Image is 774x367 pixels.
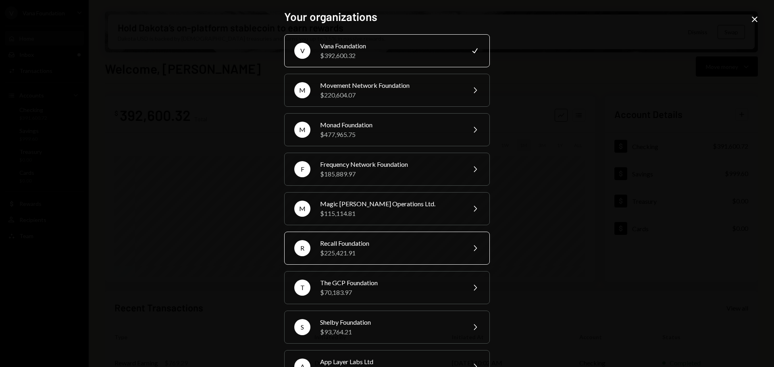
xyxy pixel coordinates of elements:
[320,288,460,297] div: $70,183.97
[320,357,460,367] div: App Layer Labs Ltd
[294,122,310,138] div: M
[320,130,460,139] div: $477,965.75
[320,81,460,90] div: Movement Network Foundation
[320,160,460,169] div: Frequency Network Foundation
[320,327,460,337] div: $93,764.21
[284,9,490,25] h2: Your organizations
[294,201,310,217] div: M
[294,43,310,59] div: V
[320,169,460,179] div: $185,889.97
[320,278,460,288] div: The GCP Foundation
[294,240,310,256] div: R
[320,90,460,100] div: $220,604.07
[320,51,460,60] div: $392,600.32
[294,280,310,296] div: T
[320,120,460,130] div: Monad Foundation
[320,317,460,327] div: Shelby Foundation
[284,153,490,186] button: FFrequency Network Foundation$185,889.97
[294,161,310,177] div: F
[320,238,460,248] div: Recall Foundation
[284,192,490,225] button: MMagic [PERSON_NAME] Operations Ltd.$115,114.81
[284,113,490,146] button: MMonad Foundation$477,965.75
[294,82,310,98] div: M
[284,311,490,344] button: SShelby Foundation$93,764.21
[294,319,310,335] div: S
[284,232,490,265] button: RRecall Foundation$225,421.91
[320,248,460,258] div: $225,421.91
[320,199,460,209] div: Magic [PERSON_NAME] Operations Ltd.
[284,74,490,107] button: MMovement Network Foundation$220,604.07
[284,34,490,67] button: VVana Foundation$392,600.32
[320,209,460,218] div: $115,114.81
[320,41,460,51] div: Vana Foundation
[284,271,490,304] button: TThe GCP Foundation$70,183.97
